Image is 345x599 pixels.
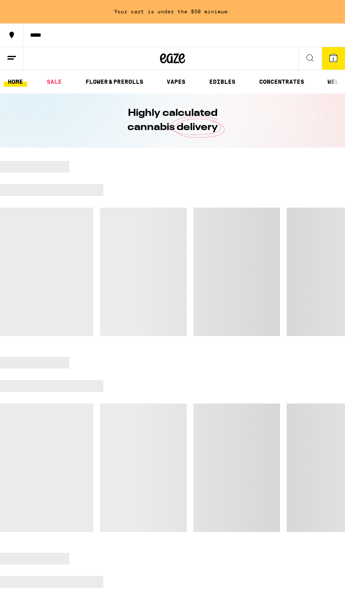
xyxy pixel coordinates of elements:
[255,77,308,87] a: CONCENTRATES
[81,77,147,87] a: FLOWER & PREROLLS
[205,77,240,87] a: EDIBLES
[104,106,241,135] h1: Highly calculated cannabis delivery
[42,77,66,87] a: SALE
[162,77,190,87] a: VAPES
[322,47,345,70] button: 1
[332,56,335,61] span: 1
[4,77,27,87] a: HOME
